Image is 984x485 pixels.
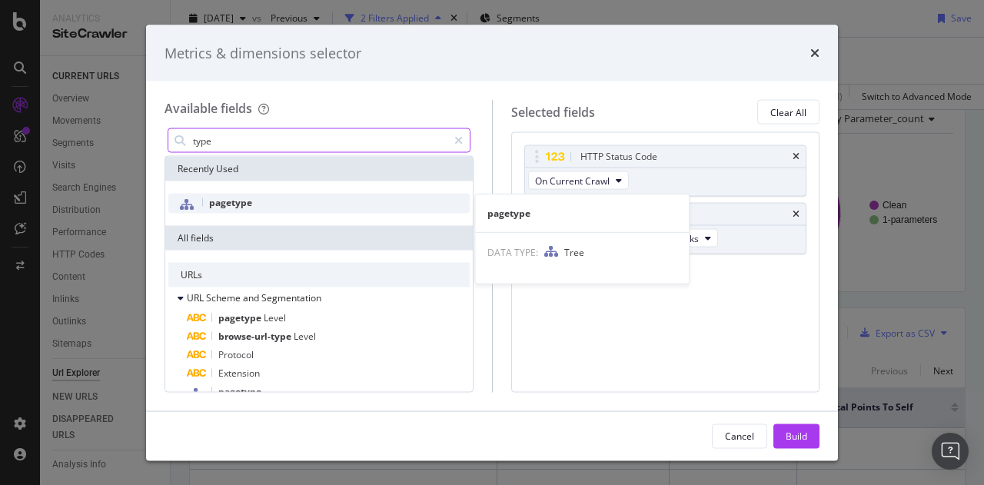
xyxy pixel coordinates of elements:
span: Scheme [206,291,243,304]
div: Clear All [770,105,806,118]
button: Clear All [757,100,819,125]
span: Protocol [218,348,254,361]
span: pagetype [218,311,264,324]
span: pagetype [209,196,252,209]
span: Level [294,330,316,343]
span: Segmentation [261,291,321,304]
div: Selected fields [511,103,595,121]
div: modal [146,25,838,460]
button: Build [773,424,819,448]
span: DATA TYPE: [487,245,538,258]
div: Available fields [165,100,252,117]
div: All fields [165,226,473,251]
span: On Current Crawl [535,174,610,187]
div: HTTP Status CodetimesOn Current Crawl [524,145,807,197]
span: URL [187,291,206,304]
div: HTTP Status Code [580,149,657,164]
button: Cancel [712,424,767,448]
span: Level [264,311,286,324]
div: URLs [168,263,470,287]
span: browse-url-type [218,330,294,343]
div: Open Intercom Messenger [932,433,969,470]
button: On Current Crawl [528,171,629,190]
div: Recently Used [165,157,473,181]
input: Search by field name [191,129,447,152]
div: Metrics & dimensions selector [165,43,361,63]
span: and [243,291,261,304]
div: pagetype [475,206,689,219]
span: Extension [218,367,260,380]
div: times [793,152,799,161]
div: Build [786,429,807,442]
span: Tree [564,245,584,258]
div: Cancel [725,429,754,442]
div: times [793,210,799,219]
div: times [810,43,819,63]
